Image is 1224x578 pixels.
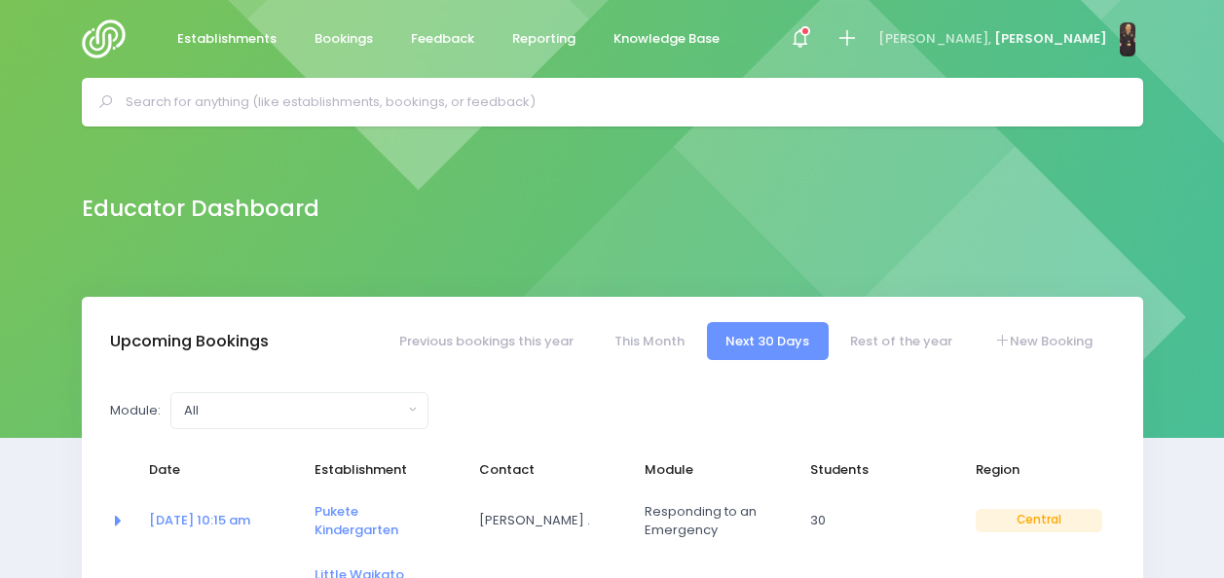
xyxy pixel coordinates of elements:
[149,460,276,480] span: Date
[810,511,937,530] span: 30
[315,29,373,49] span: Bookings
[110,401,161,420] label: Module:
[832,322,972,360] a: Rest of the year
[177,29,277,49] span: Establishments
[82,19,137,58] img: Logo
[184,401,403,420] div: All
[1120,22,1135,56] img: N
[797,489,963,553] td: 30
[395,20,491,58] a: Feedback
[149,511,250,529] a: [DATE] 10:15 am
[632,489,797,553] td: Responding to an Emergency
[162,20,293,58] a: Establishments
[975,322,1111,360] a: New Booking
[976,509,1102,532] span: Central
[479,460,606,480] span: Contact
[512,29,575,49] span: Reporting
[497,20,592,58] a: Reporting
[976,460,1102,480] span: Region
[299,20,389,58] a: Bookings
[302,489,467,553] td: <a href="https://app.stjis.org.nz/establishments/200331" class="font-weight-bold">Pukete Kinderga...
[595,322,703,360] a: This Month
[613,29,720,49] span: Knowledge Base
[598,20,736,58] a: Knowledge Base
[466,489,632,553] td: Kylie .
[645,502,771,540] span: Responding to an Emergency
[810,460,937,480] span: Students
[411,29,474,49] span: Feedback
[315,460,441,480] span: Establishment
[136,489,302,553] td: <a href="https://app.stjis.org.nz/bookings/523833" class="font-weight-bold">08 Sep at 10:15 am</a>
[126,88,1116,117] input: Search for anything (like establishments, bookings, or feedback)
[170,392,428,429] button: All
[878,29,991,49] span: [PERSON_NAME],
[963,489,1115,553] td: Central
[994,29,1107,49] span: [PERSON_NAME]
[707,322,829,360] a: Next 30 Days
[110,332,269,351] h3: Upcoming Bookings
[82,196,319,222] h2: Educator Dashboard
[315,502,398,540] a: Pukete Kindergarten
[645,460,771,480] span: Module
[380,322,592,360] a: Previous bookings this year
[479,511,606,530] span: [PERSON_NAME] .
